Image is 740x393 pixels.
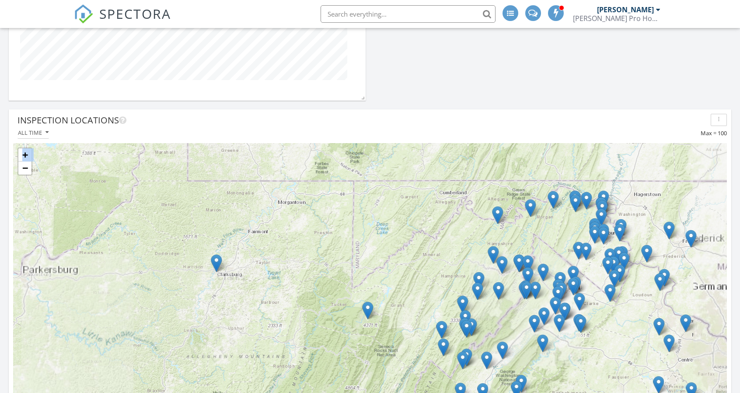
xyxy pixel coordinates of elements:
div: [PERSON_NAME] [597,5,654,14]
div: Inspection Locations [17,114,707,127]
a: Zoom out [18,161,31,175]
input: Search everything... [321,5,496,23]
span: SPECTORA [99,4,171,23]
img: The Best Home Inspection Software - Spectora [74,4,93,24]
div: Ellingwood Pro Home Inspections [573,14,660,23]
span: Max = 100 [701,130,727,137]
button: All time [17,127,49,139]
a: Zoom in [18,148,31,161]
div: All time [18,130,49,136]
a: SPECTORA [74,12,171,30]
